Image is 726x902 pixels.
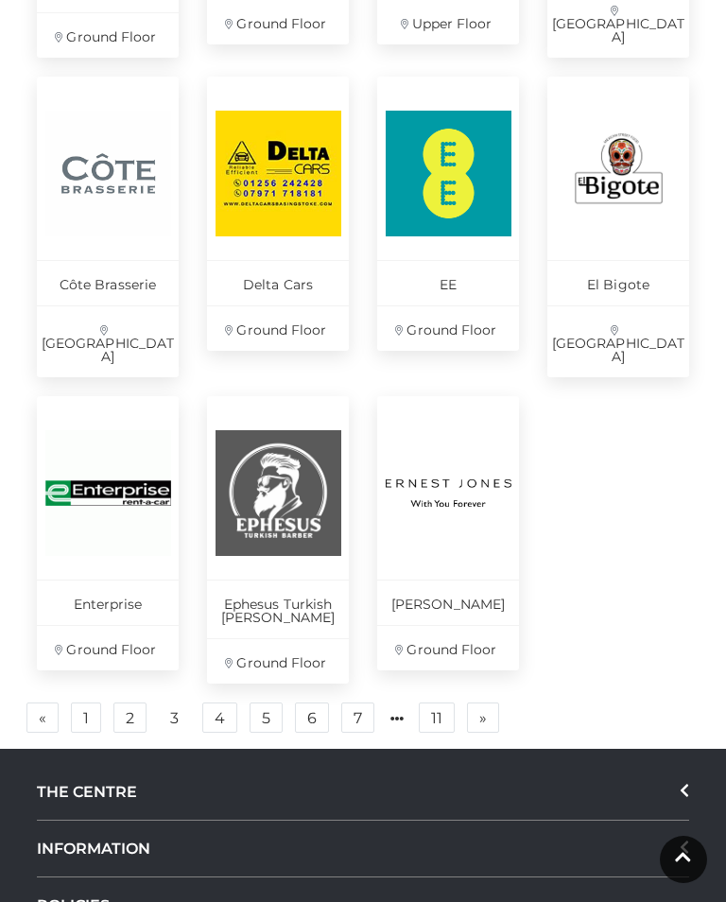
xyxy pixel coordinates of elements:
p: Ground Floor [377,625,519,670]
a: 1 [71,703,101,733]
p: El Bigote [547,260,689,305]
div: THE CENTRE [37,764,689,821]
p: Ground Floor [377,305,519,351]
a: Next [467,703,499,733]
a: Côte Brasserie [GEOGRAPHIC_DATA] [37,77,179,377]
a: 2 [113,703,147,733]
p: Enterprise [37,580,179,625]
p: [GEOGRAPHIC_DATA] [547,305,689,377]
a: 6 [295,703,329,733]
p: [GEOGRAPHIC_DATA] [37,305,179,377]
span: « [39,711,46,724]
a: Delta Cars Ground Floor [207,77,349,351]
a: Previous [26,703,59,733]
p: Ground Floor [207,638,349,684]
a: Ephesus Turkish [PERSON_NAME] Ground Floor [207,396,349,684]
p: [PERSON_NAME] [377,580,519,625]
p: EE [377,260,519,305]
a: [PERSON_NAME] Ground Floor [377,396,519,670]
a: El Bigote [GEOGRAPHIC_DATA] [547,77,689,377]
a: 11 [419,703,455,733]
p: Ground Floor [37,625,179,670]
p: Ephesus Turkish [PERSON_NAME] [207,580,349,638]
a: 5 [250,703,283,733]
p: Ground Floor [207,305,349,351]
a: Enterprise Ground Floor [37,396,179,670]
p: Delta Cars [207,260,349,305]
p: Ground Floor [37,12,179,58]
a: EE Ground Floor [377,77,519,351]
span: » [479,711,487,724]
a: 4 [202,703,237,733]
a: 3 [159,703,190,734]
a: 7 [341,703,374,733]
p: Côte Brasserie [37,260,179,305]
div: INFORMATION [37,821,689,877]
